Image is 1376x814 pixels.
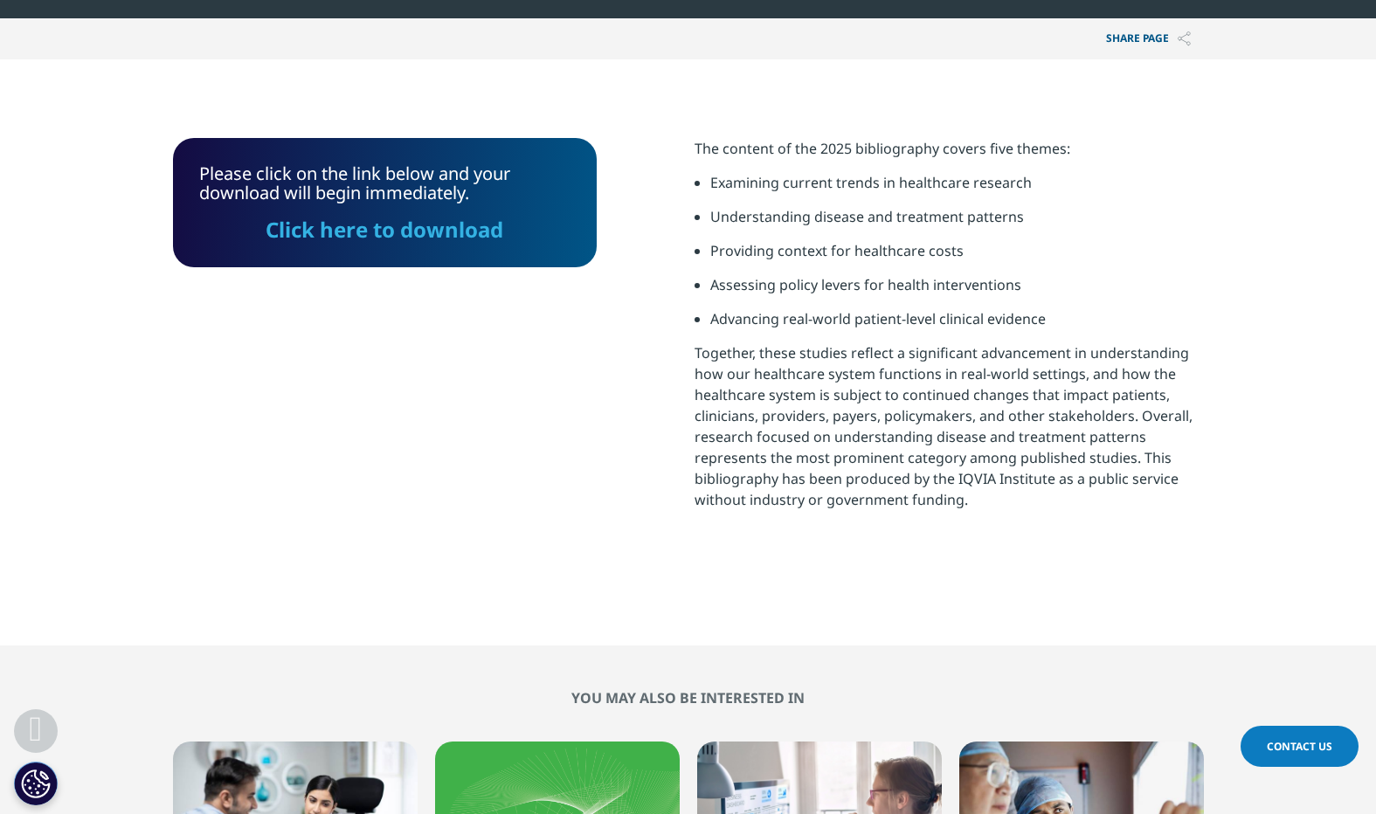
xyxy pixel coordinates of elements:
[1241,726,1359,767] a: Contact Us
[710,308,1204,342] li: Advancing real-world patient-level clinical evidence
[695,138,1204,172] p: The content of the 2025 bibliography covers five themes:
[710,206,1204,240] li: Understanding disease and treatment patterns
[695,342,1204,523] p: Together, these studies reflect a significant advancement in understanding how our healthcare sys...
[1178,31,1191,46] img: Share PAGE
[199,164,570,241] div: Please click on the link below and your download will begin immediately.
[710,240,1204,274] li: Providing context for healthcare costs
[173,689,1204,707] h2: You may also be interested in
[710,274,1204,308] li: Assessing policy levers for health interventions
[710,172,1204,206] li: Examining current trends in healthcare research
[1093,18,1204,59] p: Share PAGE
[266,215,503,244] a: Click here to download
[1267,739,1332,754] span: Contact Us
[1093,18,1204,59] button: Share PAGEShare PAGE
[14,762,58,805] button: Cookies Settings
